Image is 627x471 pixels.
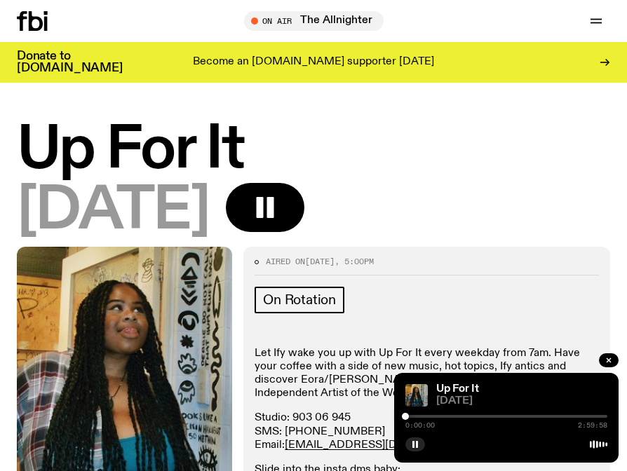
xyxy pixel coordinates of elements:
span: Aired on [266,256,305,267]
span: 2:59:58 [578,422,607,429]
h3: Donate to [DOMAIN_NAME] [17,50,123,74]
p: Studio: 903 06 945 SMS: [PHONE_NUMBER] Email: [255,411,599,452]
span: [DATE] [17,183,209,240]
span: On Rotation [263,292,336,308]
span: [DATE] [305,256,335,267]
p: Become an [DOMAIN_NAME] supporter [DATE] [193,56,434,69]
span: 0:00:00 [405,422,435,429]
button: On AirThe Allnighter [244,11,384,31]
a: On Rotation [255,287,344,313]
img: Ify - a Brown Skin girl with black braided twists, looking up to the side with her tongue stickin... [405,384,428,407]
span: , 5:00pm [335,256,374,267]
a: Up For It [436,383,479,395]
a: [EMAIL_ADDRESS][DOMAIN_NAME] [285,439,478,451]
span: [DATE] [436,396,607,407]
p: Let Ify wake you up with Up For It every weekday from 7am. Have your coffee with a side of new mu... [255,347,599,401]
h1: Up For It [17,122,610,179]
